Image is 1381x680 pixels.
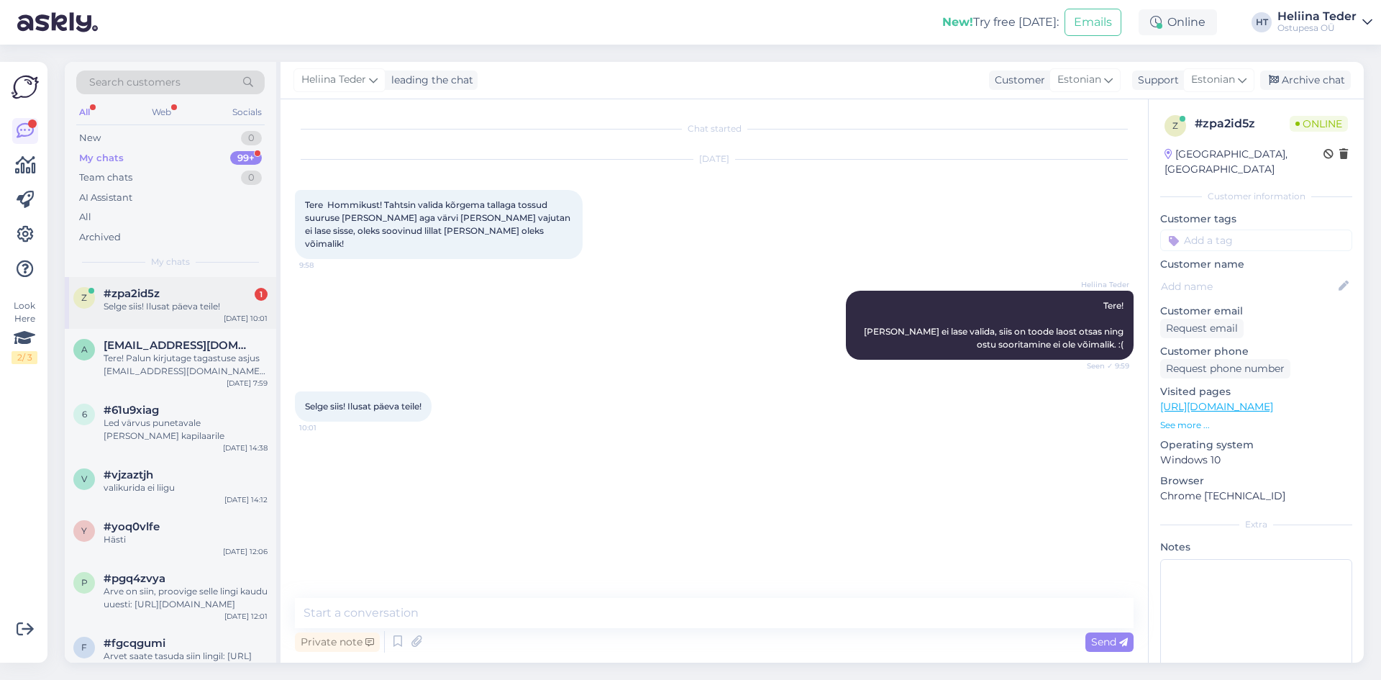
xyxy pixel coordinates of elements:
[1075,361,1129,371] span: Seen ✓ 9:59
[79,230,121,245] div: Archived
[989,73,1045,88] div: Customer
[1160,304,1352,319] p: Customer email
[1191,72,1235,88] span: Estonian
[1277,22,1357,34] div: Ostupesa OÜ
[1160,473,1352,489] p: Browser
[104,533,268,546] div: Hästi
[1160,518,1352,531] div: Extra
[227,378,268,389] div: [DATE] 7:59
[386,73,473,88] div: leading the chat
[1160,384,1352,399] p: Visited pages
[104,339,253,352] span: agetraks@gmail.com
[104,404,159,417] span: #61u9xiag
[1132,73,1179,88] div: Support
[1160,230,1352,251] input: Add a tag
[301,72,366,88] span: Heliina Teder
[82,409,87,420] span: 6
[104,585,268,611] div: Arve on siin, proovige selle lingi kaudu uuesti: [URL][DOMAIN_NAME]
[1160,400,1273,413] a: [URL][DOMAIN_NAME]
[104,650,268,676] div: Arvet saate tasuda siin lingil: [URL][DOMAIN_NAME]
[1172,120,1178,131] span: z
[1161,278,1336,294] input: Add name
[223,546,268,557] div: [DATE] 12:06
[305,401,421,412] span: Selge siis! Ilusat päeva teile!
[1075,279,1129,290] span: Heliina Teder
[89,75,181,90] span: Search customers
[1065,9,1121,36] button: Emails
[241,131,262,145] div: 0
[1290,116,1348,132] span: Online
[79,171,132,185] div: Team chats
[223,443,268,453] div: [DATE] 14:38
[81,525,87,536] span: y
[79,131,101,145] div: New
[295,633,380,652] div: Private note
[295,153,1134,166] div: [DATE]
[241,171,262,185] div: 0
[224,611,268,622] div: [DATE] 12:01
[255,288,268,301] div: 1
[12,73,39,101] img: Askly Logo
[104,417,268,443] div: Led värvus punetavale [PERSON_NAME] kapilaarile
[104,637,165,650] span: #fgcqgumi
[104,520,160,533] span: #yoq0vlfe
[104,468,153,481] span: #vjzaztjh
[299,422,353,433] span: 10:01
[1160,190,1352,203] div: Customer information
[305,199,573,249] span: Tere Hommikust! Tahtsin valida kõrgema tallaga tossud suuruse [PERSON_NAME] aga värvi [PERSON_NAM...
[1160,540,1352,555] p: Notes
[81,473,87,484] span: v
[1160,344,1352,359] p: Customer phone
[1160,438,1352,453] p: Operating system
[299,260,353,271] span: 9:58
[104,300,268,313] div: Selge siis! Ilusat päeva teile!
[224,494,268,505] div: [DATE] 14:12
[224,313,268,324] div: [DATE] 10:01
[104,481,268,494] div: valikurida ei liigu
[81,344,88,355] span: a
[1160,489,1352,504] p: Chrome [TECHNICAL_ID]
[1260,71,1351,90] div: Archive chat
[79,151,124,166] div: My chats
[151,255,190,268] span: My chats
[12,351,37,364] div: 2 / 3
[230,151,262,166] div: 99+
[1160,453,1352,468] p: Windows 10
[149,103,174,122] div: Web
[1139,9,1217,35] div: Online
[104,287,160,300] span: #zpa2id5z
[1252,12,1272,32] div: HT
[81,577,88,588] span: p
[1160,319,1244,338] div: Request email
[1195,115,1290,132] div: # zpa2id5z
[1160,257,1352,272] p: Customer name
[1160,212,1352,227] p: Customer tags
[81,642,87,653] span: f
[1277,11,1372,34] a: Heliina TederOstupesa OÜ
[942,15,973,29] b: New!
[104,352,268,378] div: Tere! Palun kirjutage tagastuse asjus [EMAIL_ADDRESS][DOMAIN_NAME] või Ostupesa FB postkasti. :)
[1164,147,1323,177] div: [GEOGRAPHIC_DATA], [GEOGRAPHIC_DATA]
[1160,419,1352,432] p: See more ...
[79,210,91,225] div: All
[229,103,265,122] div: Socials
[1277,11,1357,22] div: Heliina Teder
[1160,359,1290,378] div: Request phone number
[104,572,165,585] span: #pgq4zvya
[942,14,1059,31] div: Try free [DATE]:
[295,122,1134,135] div: Chat started
[1057,72,1101,88] span: Estonian
[1091,635,1128,648] span: Send
[79,191,132,205] div: AI Assistant
[12,299,37,364] div: Look Here
[76,103,93,122] div: All
[81,292,87,303] span: z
